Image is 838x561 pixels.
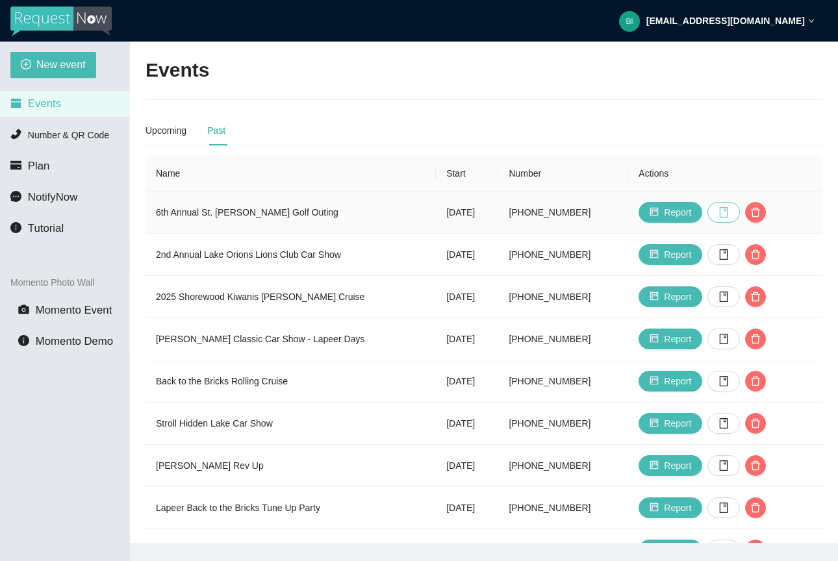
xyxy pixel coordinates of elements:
td: Back to the Bricks Rolling Cruise [146,360,436,403]
span: delete [746,334,765,344]
span: Report [664,290,691,304]
button: projectReport [639,455,702,476]
button: projectReport [639,413,702,434]
button: delete [745,329,766,349]
td: [PERSON_NAME] Classic Car Show - Lapeer Days [146,318,436,360]
th: Number [498,156,628,192]
span: delete [746,292,765,302]
span: info-circle [18,335,29,346]
button: projectReport [639,497,702,518]
div: Upcoming [146,123,186,138]
span: calendar [10,97,21,108]
td: [PHONE_NUMBER] [498,360,628,403]
span: project [650,418,659,429]
button: projectReport [639,202,702,223]
span: NotifyNow [28,191,77,203]
img: RequestNow [10,6,112,36]
td: [PHONE_NUMBER] [498,445,628,487]
td: [PHONE_NUMBER] [498,487,628,529]
span: book [718,418,729,429]
button: delete [745,286,766,307]
th: Start [436,156,498,192]
button: delete [745,455,766,476]
span: book [718,207,729,218]
td: [PHONE_NUMBER] [498,192,628,234]
button: book [707,329,740,349]
span: Momento Event [36,304,112,316]
span: plus-circle [21,59,31,71]
button: book [707,413,740,434]
span: project [650,503,659,513]
span: Tutorial [28,222,64,234]
button: delete [745,540,766,560]
h2: Events [146,57,209,84]
span: book [718,292,729,302]
td: [DATE] [436,360,498,403]
td: [DATE] [436,445,498,487]
th: Name [146,156,436,192]
td: [DATE] [436,192,498,234]
strong: [EMAIL_ADDRESS][DOMAIN_NAME] [646,16,805,26]
td: Lapeer Back to the Bricks Tune Up Party [146,487,436,529]
span: message [10,191,21,202]
button: book [707,455,740,476]
span: project [650,292,659,302]
td: [PHONE_NUMBER] [498,276,628,318]
span: project [650,249,659,260]
td: [PERSON_NAME] Rev Up [146,445,436,487]
button: delete [745,497,766,518]
span: Momento Demo [36,335,113,347]
span: project [650,207,659,218]
button: projectReport [639,286,702,307]
td: 6th Annual St. [PERSON_NAME] Golf Outing [146,192,436,234]
span: delete [746,418,765,429]
span: Report [664,374,691,388]
span: New event [36,56,86,73]
button: projectReport [639,244,702,265]
span: Plan [28,160,50,172]
span: Events [28,97,61,110]
span: Report [664,543,691,557]
span: book [718,460,729,471]
span: project [650,376,659,386]
span: delete [746,207,765,218]
span: book [718,503,729,513]
button: book [707,244,740,265]
button: delete [745,202,766,223]
span: Report [664,458,691,473]
span: Report [664,416,691,430]
span: project [650,334,659,344]
span: delete [746,249,765,260]
button: plus-circleNew event [10,52,96,78]
span: delete [746,503,765,513]
td: [DATE] [436,318,498,360]
th: Actions [628,156,822,192]
button: book [707,540,740,560]
span: Report [664,205,691,219]
td: [PHONE_NUMBER] [498,403,628,445]
span: book [718,249,729,260]
span: Report [664,247,691,262]
button: book [707,371,740,392]
td: [PHONE_NUMBER] [498,318,628,360]
button: projectReport [639,329,702,349]
td: 2nd Annual Lake Orions Lions Club Car Show [146,234,436,276]
span: delete [746,376,765,386]
span: Number & QR Code [28,130,109,140]
button: book [707,286,740,307]
span: info-circle [10,222,21,233]
div: Past [207,123,225,138]
span: credit-card [10,160,21,171]
span: Report [664,332,691,346]
td: [DATE] [436,403,498,445]
button: delete [745,244,766,265]
span: project [650,460,659,471]
span: camera [18,304,29,315]
td: [PHONE_NUMBER] [498,234,628,276]
button: delete [745,371,766,392]
button: projectReport [639,371,702,392]
span: book [718,334,729,344]
button: delete [745,413,766,434]
button: projectReport [639,540,702,560]
button: book [707,202,740,223]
